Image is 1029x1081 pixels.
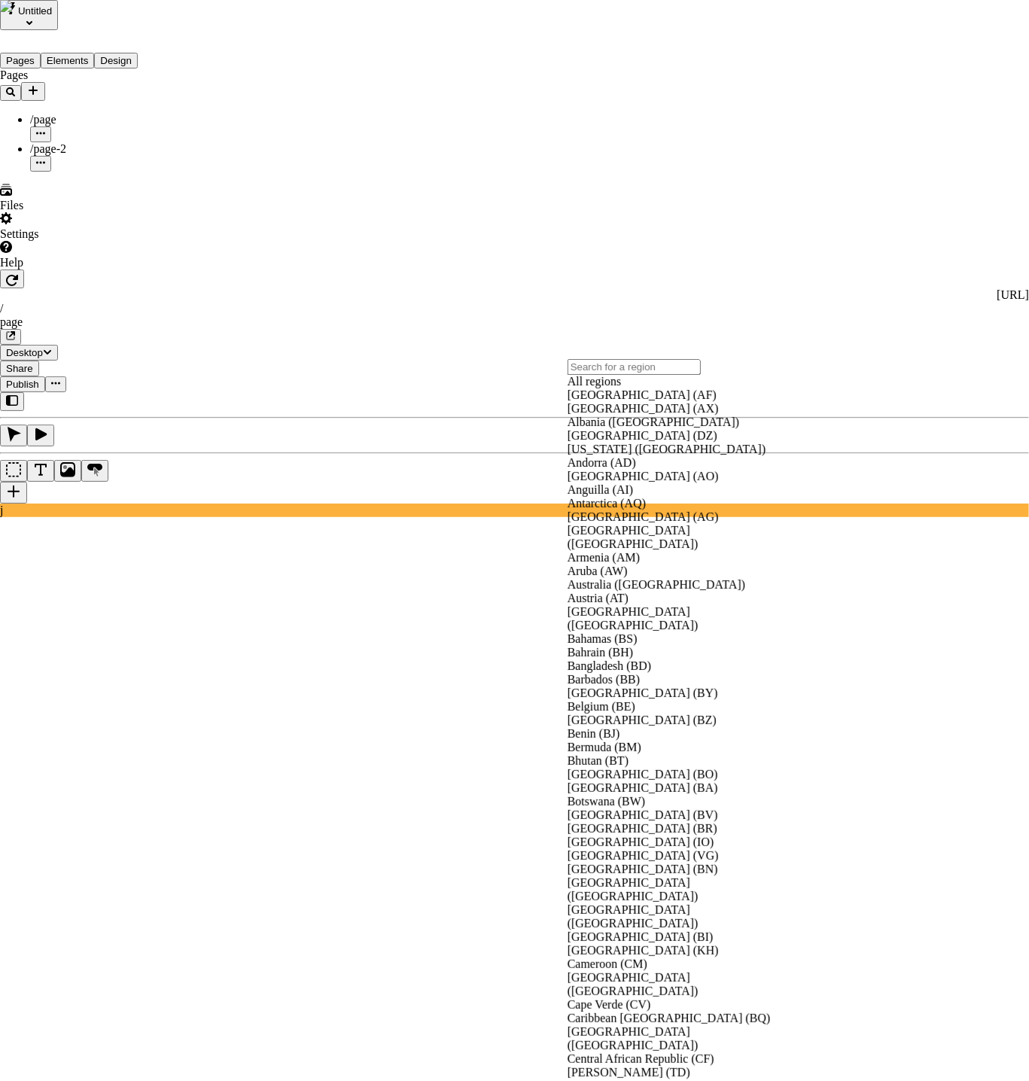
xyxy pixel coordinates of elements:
div: Benin (BJ) [568,727,796,741]
div: [GEOGRAPHIC_DATA] (AX) [568,402,796,416]
div: [GEOGRAPHIC_DATA] (BR) [568,822,796,836]
div: Aruba (AW) [568,565,796,578]
div: [US_STATE] ([GEOGRAPHIC_DATA]) [568,443,796,456]
div: [GEOGRAPHIC_DATA] (BY) [568,687,796,700]
div: [GEOGRAPHIC_DATA] (BI) [568,930,796,944]
div: [GEOGRAPHIC_DATA] (BV) [568,808,796,822]
div: [GEOGRAPHIC_DATA] ([GEOGRAPHIC_DATA]) [568,605,796,632]
div: [GEOGRAPHIC_DATA] ([GEOGRAPHIC_DATA]) [568,903,796,930]
div: Australia ([GEOGRAPHIC_DATA]) [568,578,796,592]
div: Antarctica (AQ) [568,497,796,510]
div: All regions [568,375,796,388]
div: [GEOGRAPHIC_DATA] ([GEOGRAPHIC_DATA]) [568,971,796,998]
div: [GEOGRAPHIC_DATA] (DZ) [568,429,796,443]
div: Caribbean [GEOGRAPHIC_DATA] (BQ) [568,1012,796,1025]
div: Botswana (BW) [568,795,796,808]
div: Belgium (BE) [568,700,796,714]
div: [GEOGRAPHIC_DATA] (AF) [568,388,796,402]
div: [GEOGRAPHIC_DATA] (BA) [568,781,796,795]
div: Central African Republic (CF) [568,1052,796,1066]
div: [GEOGRAPHIC_DATA] (BN) [568,863,796,876]
div: Cameroon (CM) [568,958,796,971]
p: Cookie Test Route [6,12,220,26]
div: [GEOGRAPHIC_DATA] (IO) [568,836,796,849]
div: Austria (AT) [568,592,796,605]
div: [GEOGRAPHIC_DATA] (AG) [568,510,796,524]
div: [GEOGRAPHIC_DATA] (BO) [568,768,796,781]
div: Armenia (AM) [568,551,796,565]
div: Albania ([GEOGRAPHIC_DATA]) [568,416,796,429]
div: Bahrain (BH) [568,646,796,659]
div: [PERSON_NAME] (TD) [568,1066,796,1079]
div: [GEOGRAPHIC_DATA] ([GEOGRAPHIC_DATA]) [568,1025,796,1052]
div: Barbados (BB) [568,673,796,687]
div: Cape Verde (CV) [568,998,796,1012]
div: Bahamas (BS) [568,632,796,646]
div: Bangladesh (BD) [568,659,796,673]
div: Anguilla (AI) [568,483,796,497]
div: Andorra (AD) [568,456,796,470]
div: [GEOGRAPHIC_DATA] (BZ) [568,714,796,727]
div: [GEOGRAPHIC_DATA] (VG) [568,849,796,863]
div: [GEOGRAPHIC_DATA] ([GEOGRAPHIC_DATA]) [568,524,796,551]
div: [GEOGRAPHIC_DATA] (KH) [568,944,796,958]
div: Bhutan (BT) [568,754,796,768]
div: [GEOGRAPHIC_DATA] ([GEOGRAPHIC_DATA]) [568,876,796,903]
div: Bermuda (BM) [568,741,796,754]
input: Search for a region [568,359,701,375]
div: [GEOGRAPHIC_DATA] (AO) [568,470,796,483]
